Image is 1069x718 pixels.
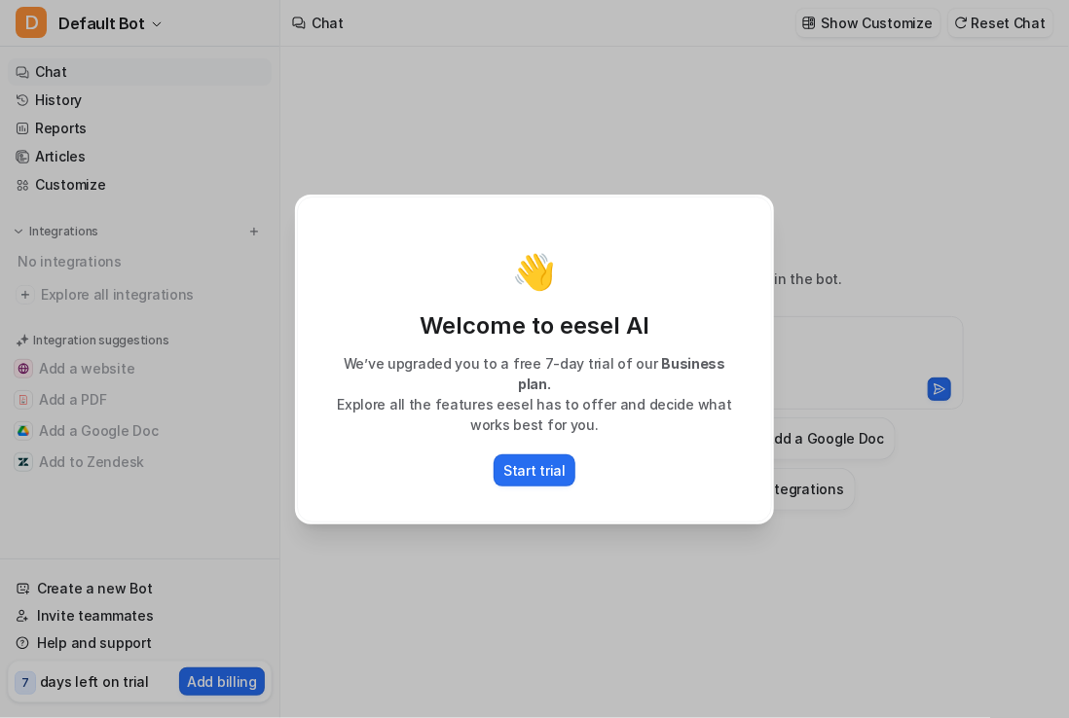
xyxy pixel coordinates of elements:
p: We’ve upgraded you to a free 7-day trial of our [317,353,752,394]
p: Start trial [503,460,566,481]
p: Welcome to eesel AI [317,310,752,341]
p: 👋 [513,252,557,291]
p: Explore all the features eesel has to offer and decide what works best for you. [317,394,752,435]
button: Start trial [494,454,575,486]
